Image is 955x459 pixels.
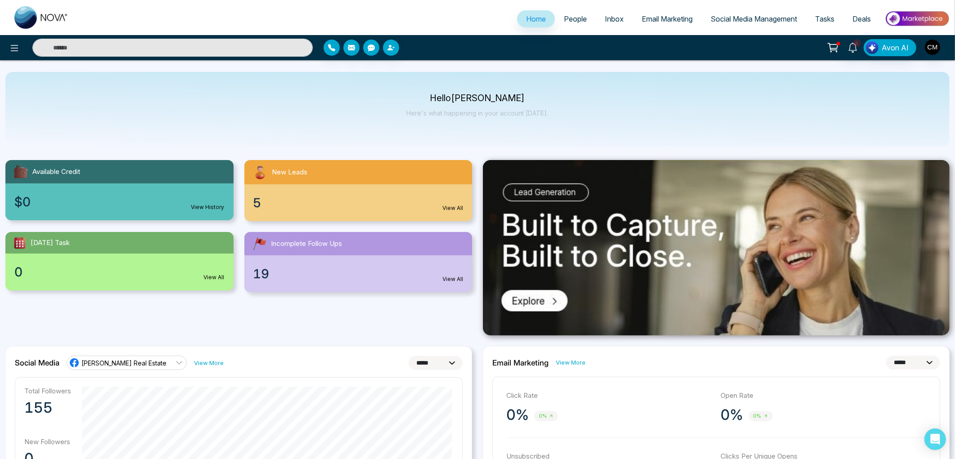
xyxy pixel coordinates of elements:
[14,6,68,29] img: Nova CRM Logo
[13,236,27,250] img: todayTask.svg
[252,236,268,252] img: followUps.svg
[32,167,80,177] span: Available Credit
[252,164,269,181] img: newLeads.svg
[564,14,587,23] span: People
[721,406,743,424] p: 0%
[24,437,71,446] p: New Followers
[633,10,702,27] a: Email Marketing
[596,10,633,27] a: Inbox
[864,39,916,56] button: Avon AI
[556,358,586,367] a: View More
[526,14,546,23] span: Home
[407,94,549,102] p: Hello [PERSON_NAME]
[853,39,861,47] span: 5
[517,10,555,27] a: Home
[884,9,950,29] img: Market-place.gif
[191,203,225,211] a: View History
[194,359,224,367] a: View More
[506,406,529,424] p: 0%
[843,10,880,27] a: Deals
[483,160,950,335] img: .
[253,264,270,283] span: 19
[442,275,463,283] a: View All
[239,160,478,221] a: New Leads5View All
[882,42,909,53] span: Avon AI
[711,14,797,23] span: Social Media Management
[721,391,927,401] p: Open Rate
[702,10,806,27] a: Social Media Management
[806,10,843,27] a: Tasks
[842,39,864,55] a: 5
[81,359,167,367] span: [PERSON_NAME] Real Estate
[924,428,946,450] div: Open Intercom Messenger
[407,109,549,117] p: Here's what happening in your account [DATE].
[492,358,549,367] h2: Email Marketing
[239,232,478,292] a: Incomplete Follow Ups19View All
[24,399,71,417] p: 155
[534,411,558,421] span: 0%
[15,358,59,367] h2: Social Media
[506,391,712,401] p: Click Rate
[866,41,878,54] img: Lead Flow
[272,167,308,178] span: New Leads
[442,204,463,212] a: View All
[271,239,342,249] span: Incomplete Follow Ups
[253,193,261,212] span: 5
[31,238,70,248] span: [DATE] Task
[14,192,31,211] span: $0
[204,273,225,281] a: View All
[852,14,871,23] span: Deals
[925,40,940,55] img: User Avatar
[749,411,773,421] span: 0%
[14,263,23,281] span: 0
[815,14,834,23] span: Tasks
[605,14,624,23] span: Inbox
[642,14,693,23] span: Email Marketing
[24,387,71,395] p: Total Followers
[555,10,596,27] a: People
[13,164,29,180] img: availableCredit.svg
